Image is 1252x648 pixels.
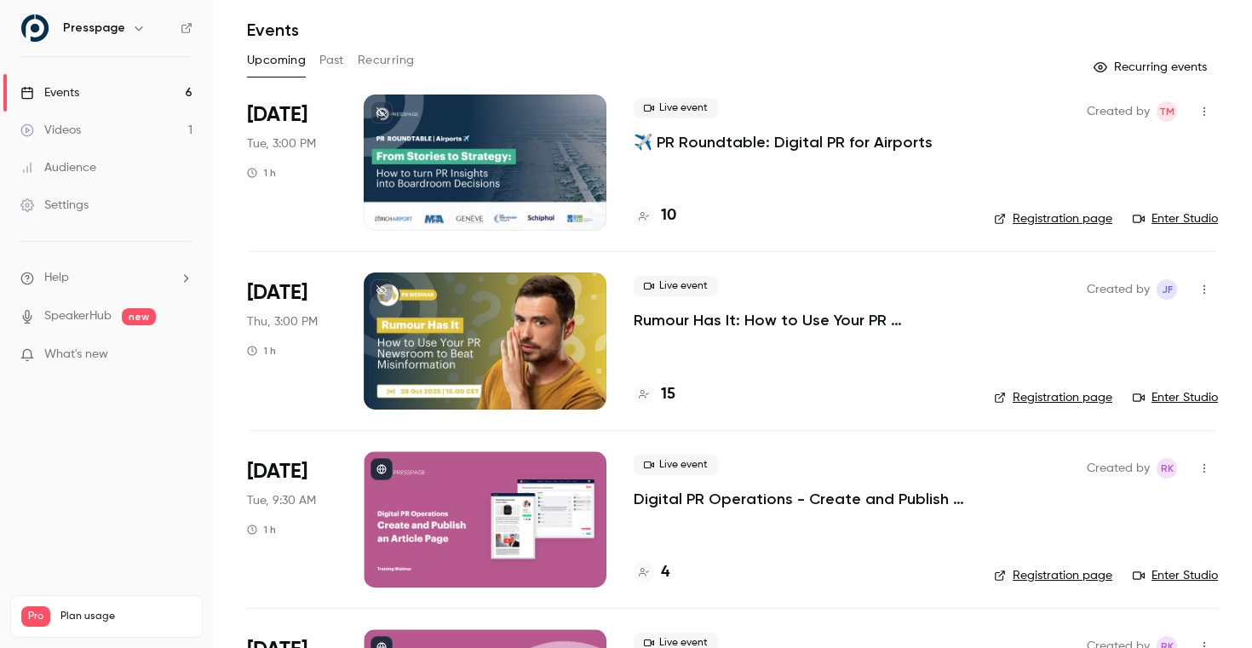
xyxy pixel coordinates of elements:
[247,523,276,536] div: 1 h
[634,276,718,296] span: Live event
[994,567,1112,584] a: Registration page
[634,383,675,406] a: 15
[247,95,336,231] div: Oct 21 Tue, 3:00 PM (Europe/Amsterdam)
[247,101,307,129] span: [DATE]
[1162,279,1173,300] span: JF
[634,489,967,509] a: Digital PR Operations - Create and Publish an Article Page
[1087,101,1150,122] span: Created by
[1133,567,1218,584] a: Enter Studio
[1157,458,1177,479] span: Robin Kleine
[634,204,676,227] a: 10
[247,313,318,330] span: Thu, 3:00 PM
[634,132,933,152] a: ✈️ PR Roundtable: Digital PR for Airports
[661,383,675,406] h4: 15
[634,455,718,475] span: Live event
[247,47,306,74] button: Upcoming
[20,122,81,139] div: Videos
[1087,458,1150,479] span: Created by
[247,20,299,40] h1: Events
[1087,279,1150,300] span: Created by
[63,20,125,37] h6: Presspage
[247,279,307,307] span: [DATE]
[634,98,718,118] span: Live event
[60,610,192,623] span: Plan usage
[1157,101,1177,122] span: Teis Meijer
[21,14,49,42] img: Presspage
[1161,458,1174,479] span: RK
[1159,101,1174,122] span: TM
[247,344,276,358] div: 1 h
[1086,54,1218,81] button: Recurring events
[634,310,967,330] a: Rumour Has It: How to Use Your PR Newsroom to Beat Misinformation
[122,308,156,325] span: new
[247,458,307,485] span: [DATE]
[247,451,336,588] div: Nov 4 Tue, 9:30 AM (Europe/Amsterdam)
[1133,210,1218,227] a: Enter Studio
[247,135,316,152] span: Tue, 3:00 PM
[1157,279,1177,300] span: Jesse Finn-Brown
[44,307,112,325] a: SpeakerHub
[44,346,108,364] span: What's new
[20,159,96,176] div: Audience
[661,204,676,227] h4: 10
[21,606,50,627] span: Pro
[20,84,79,101] div: Events
[247,492,316,509] span: Tue, 9:30 AM
[44,269,69,287] span: Help
[358,47,415,74] button: Recurring
[634,561,669,584] a: 4
[247,166,276,180] div: 1 h
[247,272,336,409] div: Oct 30 Thu, 3:00 PM (Europe/Amsterdam)
[994,210,1112,227] a: Registration page
[319,47,344,74] button: Past
[20,197,89,214] div: Settings
[20,269,192,287] li: help-dropdown-opener
[1133,389,1218,406] a: Enter Studio
[994,389,1112,406] a: Registration page
[661,561,669,584] h4: 4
